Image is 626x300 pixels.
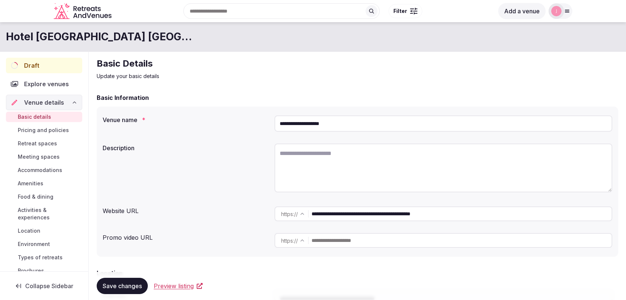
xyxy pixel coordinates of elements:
span: Amenities [18,180,43,187]
div: Website URL [103,203,269,215]
h2: Basic Details [97,58,618,70]
label: Description [103,145,269,151]
span: Collapse Sidebar [25,282,73,290]
span: Explore venues [24,80,72,88]
a: Basic details [6,112,82,122]
a: Accommodations [6,165,82,175]
span: Draft [24,61,39,70]
span: Basic details [18,113,51,121]
span: Food & dining [18,193,53,200]
h2: Basic Information [97,93,149,102]
img: jen-7867 [551,6,562,16]
button: Filter [389,4,422,18]
span: Meeting spaces [18,153,60,161]
a: Amenities [6,178,82,189]
span: Pricing and policies [18,127,69,134]
a: Visit the homepage [54,3,113,20]
a: Add a venue [498,7,546,15]
a: Brochures [6,266,82,276]
a: Environment [6,239,82,249]
span: Filter [393,7,407,15]
a: Activities & experiences [6,205,82,223]
button: Add a venue [498,3,546,19]
span: Save changes [103,282,142,290]
a: Location [6,226,82,236]
a: Retreat spaces [6,138,82,149]
p: Update your basic details [97,73,618,80]
a: Types of retreats [6,252,82,263]
button: Save changes [97,278,148,294]
span: Environment [18,240,50,248]
a: Meeting spaces [6,152,82,162]
span: Location [18,227,40,235]
div: Promo video URL [103,230,269,242]
h2: Location [97,269,123,277]
a: Explore venues [6,76,82,92]
button: Collapse Sidebar [6,278,82,294]
span: Brochures [18,267,44,274]
a: Food & dining [6,192,82,202]
span: Activities & experiences [18,206,79,221]
span: Types of retreats [18,254,63,261]
a: Pricing and policies [6,125,82,135]
h1: Hotel [GEOGRAPHIC_DATA] [GEOGRAPHIC_DATA] [6,30,196,44]
svg: Retreats and Venues company logo [54,3,113,20]
span: Accommodations [18,166,62,174]
span: Venue details [24,98,64,107]
a: Preview listing [154,282,203,290]
span: Retreat spaces [18,140,57,147]
label: Venue name [103,117,269,123]
button: Draft [6,58,82,73]
span: Preview listing [154,282,194,290]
